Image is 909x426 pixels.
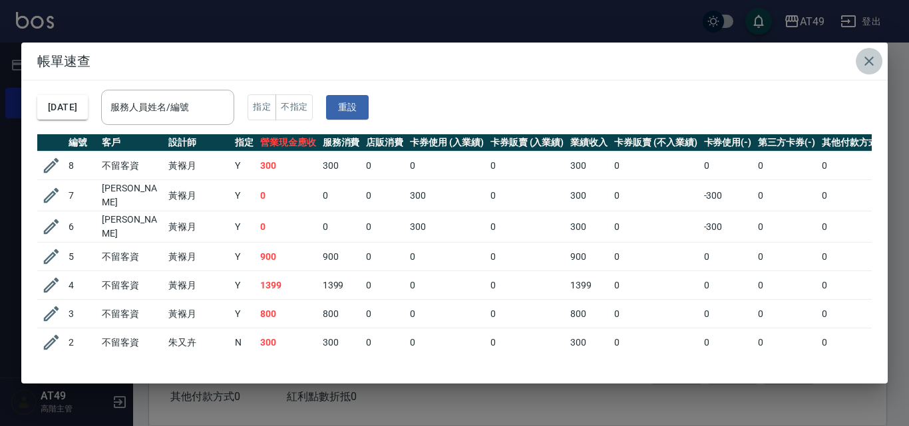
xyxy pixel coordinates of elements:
td: 不留客資 [98,300,165,328]
td: 300 [257,328,319,357]
td: 0 [755,152,818,180]
td: 黃褓月 [165,152,232,180]
th: 編號 [65,134,98,152]
td: 0 [407,152,487,180]
td: 0 [755,300,818,328]
td: 不留客資 [98,328,165,357]
th: 其他付款方式(-) [818,134,892,152]
th: 服務消費 [319,134,363,152]
td: 0 [818,300,892,328]
td: 0 [363,300,407,328]
td: 800 [257,300,319,328]
td: 黃褓月 [165,300,232,328]
td: 900 [567,243,611,271]
button: [DATE] [37,95,88,120]
td: 0 [363,328,407,357]
th: 設計師 [165,134,232,152]
td: 黃褓月 [165,180,232,211]
td: 0 [487,328,568,357]
td: 8 [65,152,98,180]
td: 300 [407,211,487,243]
td: 0 [363,271,407,300]
td: 不留客資 [98,152,165,180]
td: [PERSON_NAME] [98,180,165,211]
button: 不指定 [275,94,313,120]
td: -300 [701,180,755,211]
td: 不留客資 [98,243,165,271]
td: Y [232,243,257,271]
th: 業績收入 [567,134,611,152]
td: 800 [567,300,611,328]
td: Y [232,180,257,211]
td: 0 [611,300,700,328]
td: 0 [407,328,487,357]
td: 0 [407,300,487,328]
td: 0 [611,152,700,180]
td: 300 [567,152,611,180]
td: 1399 [319,271,363,300]
th: 卡券販賣 (不入業績) [611,134,700,152]
td: 0 [818,152,892,180]
td: 800 [319,300,363,328]
td: 0 [319,211,363,243]
td: 0 [701,328,755,357]
td: 0 [818,271,892,300]
th: 卡券使用(-) [701,134,755,152]
td: 0 [257,211,319,243]
td: 0 [611,180,700,211]
td: 2 [65,328,98,357]
td: 300 [319,328,363,357]
td: 黃褓月 [165,211,232,243]
td: 0 [407,243,487,271]
td: 0 [363,211,407,243]
td: 0 [363,152,407,180]
td: 0 [818,180,892,211]
th: 客戶 [98,134,165,152]
td: 0 [755,328,818,357]
h2: 帳單速查 [21,43,888,80]
td: 300 [567,328,611,357]
td: 1399 [257,271,319,300]
td: Y [232,300,257,328]
td: 0 [755,243,818,271]
th: 第三方卡券(-) [755,134,818,152]
button: 重設 [326,95,369,120]
td: N [232,328,257,357]
td: 0 [319,180,363,211]
td: 0 [611,271,700,300]
td: 黃褓月 [165,243,232,271]
td: 0 [611,328,700,357]
td: 4 [65,271,98,300]
td: 0 [755,271,818,300]
td: 0 [487,243,568,271]
td: Y [232,211,257,243]
button: 指定 [248,94,276,120]
td: 900 [257,243,319,271]
td: 0 [487,300,568,328]
td: 300 [567,211,611,243]
th: 卡券使用 (入業績) [407,134,487,152]
td: 6 [65,211,98,243]
td: Y [232,152,257,180]
td: 3 [65,300,98,328]
td: 朱又卉 [165,328,232,357]
td: 0 [487,152,568,180]
td: 0 [407,271,487,300]
td: 0 [701,271,755,300]
td: -300 [701,211,755,243]
td: 7 [65,180,98,211]
td: 300 [567,180,611,211]
th: 營業現金應收 [257,134,319,152]
td: 0 [818,243,892,271]
td: 5 [65,243,98,271]
td: 300 [407,180,487,211]
th: 指定 [232,134,257,152]
td: 0 [818,211,892,243]
td: 0 [257,180,319,211]
th: 卡券販賣 (入業績) [487,134,568,152]
td: 0 [611,211,700,243]
td: 0 [701,152,755,180]
td: [PERSON_NAME] [98,211,165,243]
td: 0 [701,243,755,271]
td: Y [232,271,257,300]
